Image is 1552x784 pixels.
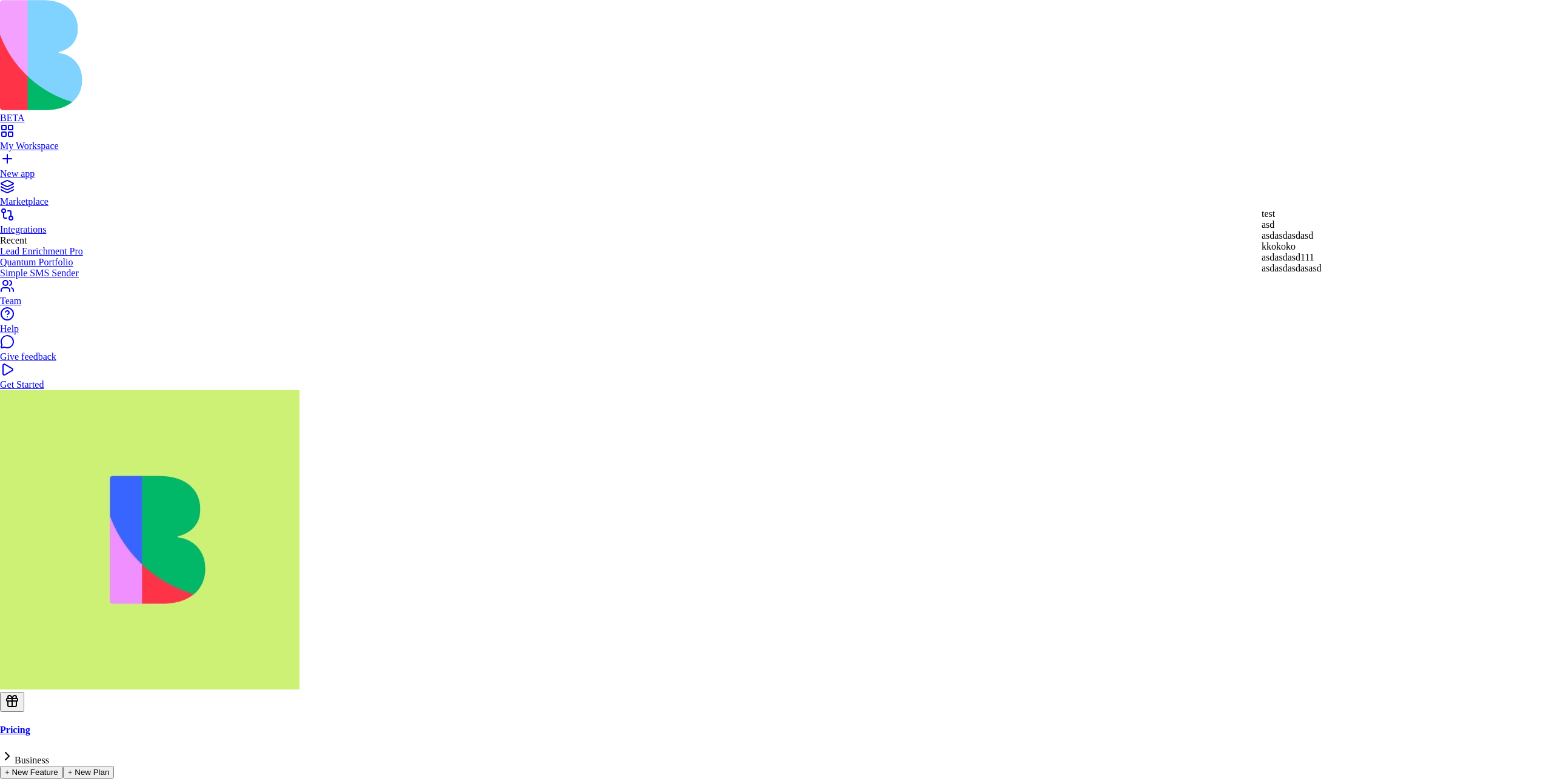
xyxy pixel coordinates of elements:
span: asdasdasd111 [1262,252,1314,262]
span: test [1262,208,1275,219]
span: asdasdasdasasd [1262,263,1322,273]
span: asdasdasdasd [1262,230,1313,241]
span: asd [1262,219,1274,230]
span: kkokoko [1262,241,1296,251]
